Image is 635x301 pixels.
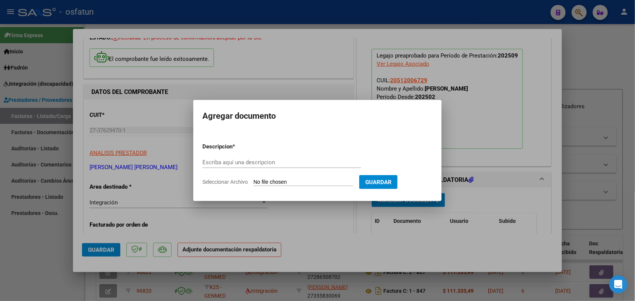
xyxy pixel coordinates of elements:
[202,109,433,123] h2: Agregar documento
[202,142,272,151] p: Descripcion
[609,275,627,293] div: Open Intercom Messenger
[202,179,248,185] span: Seleccionar Archivo
[365,179,392,186] span: Guardar
[359,175,398,189] button: Guardar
